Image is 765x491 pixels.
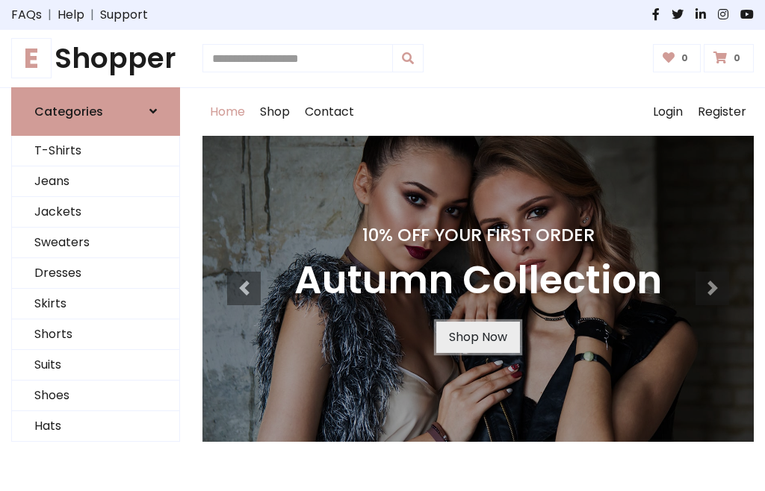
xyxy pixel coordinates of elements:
[12,258,179,289] a: Dresses
[436,322,520,353] a: Shop Now
[12,166,179,197] a: Jeans
[678,51,692,65] span: 0
[11,42,180,75] h1: Shopper
[42,6,58,24] span: |
[100,6,148,24] a: Support
[12,228,179,258] a: Sweaters
[84,6,100,24] span: |
[12,136,179,166] a: T-Shirts
[730,51,744,65] span: 0
[12,350,179,381] a: Suits
[58,6,84,24] a: Help
[11,42,180,75] a: EShopper
[294,257,662,304] h3: Autumn Collection
[690,88,754,136] a: Register
[294,225,662,245] h4: 10% Off Your First Order
[12,289,179,319] a: Skirts
[11,6,42,24] a: FAQs
[11,87,180,136] a: Categories
[12,411,179,442] a: Hats
[297,88,362,136] a: Contact
[12,197,179,228] a: Jackets
[11,38,52,78] span: E
[12,319,179,350] a: Shorts
[12,381,179,411] a: Shoes
[253,88,297,136] a: Shop
[704,44,754,72] a: 0
[653,44,701,72] a: 0
[34,104,103,119] h6: Categories
[202,88,253,136] a: Home
[645,88,690,136] a: Login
